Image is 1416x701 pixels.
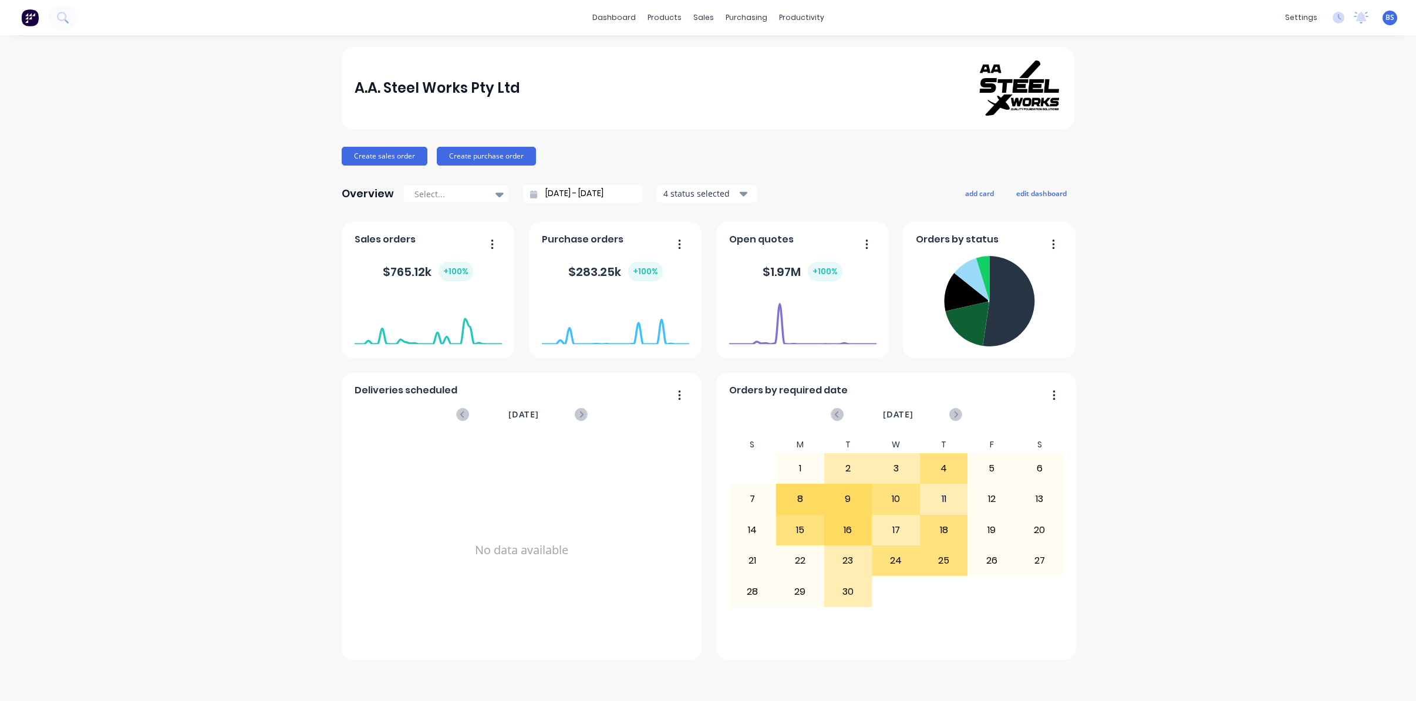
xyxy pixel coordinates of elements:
[1385,12,1394,23] span: BS
[825,577,872,606] div: 30
[921,515,967,545] div: 18
[1016,484,1063,514] div: 13
[1016,454,1063,483] div: 6
[872,436,920,453] div: W
[776,436,824,453] div: M
[920,436,968,453] div: T
[777,454,824,483] div: 1
[355,232,416,247] span: Sales orders
[663,187,737,200] div: 4 status selected
[342,182,394,205] div: Overview
[542,232,623,247] span: Purchase orders
[968,454,1015,483] div: 5
[968,546,1015,575] div: 26
[729,515,776,545] div: 14
[968,484,1015,514] div: 12
[729,577,776,606] div: 28
[921,484,967,514] div: 11
[355,383,457,397] span: Deliveries scheduled
[958,186,1002,201] button: add card
[872,515,919,545] div: 17
[979,60,1061,116] img: A.A. Steel Works Pty Ltd
[872,484,919,514] div: 10
[568,262,663,281] div: $ 283.25k
[657,185,757,203] button: 4 status selected
[383,262,473,281] div: $ 765.12k
[508,408,539,421] span: [DATE]
[825,484,872,514] div: 9
[687,9,720,26] div: sales
[729,232,794,247] span: Open quotes
[921,454,967,483] div: 4
[763,262,842,281] div: $ 1.97M
[720,9,773,26] div: purchasing
[825,546,872,575] div: 23
[355,436,689,664] div: No data available
[729,546,776,575] div: 21
[1016,515,1063,545] div: 20
[808,262,842,281] div: + 100 %
[773,9,830,26] div: productivity
[968,515,1015,545] div: 19
[1016,436,1064,453] div: S
[824,436,872,453] div: T
[1016,546,1063,575] div: 27
[729,436,777,453] div: S
[729,484,776,514] div: 7
[437,147,536,166] button: Create purchase order
[825,454,872,483] div: 2
[628,262,663,281] div: + 100 %
[921,546,967,575] div: 25
[777,515,824,545] div: 15
[825,515,872,545] div: 16
[916,232,999,247] span: Orders by status
[1279,9,1323,26] div: settings
[642,9,687,26] div: products
[439,262,473,281] div: + 100 %
[355,76,520,100] div: A.A. Steel Works Pty Ltd
[21,9,39,26] img: Factory
[342,147,427,166] button: Create sales order
[872,546,919,575] div: 24
[586,9,642,26] a: dashboard
[777,577,824,606] div: 29
[1009,186,1074,201] button: edit dashboard
[777,546,824,575] div: 22
[883,408,913,421] span: [DATE]
[777,484,824,514] div: 8
[872,454,919,483] div: 3
[967,436,1016,453] div: F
